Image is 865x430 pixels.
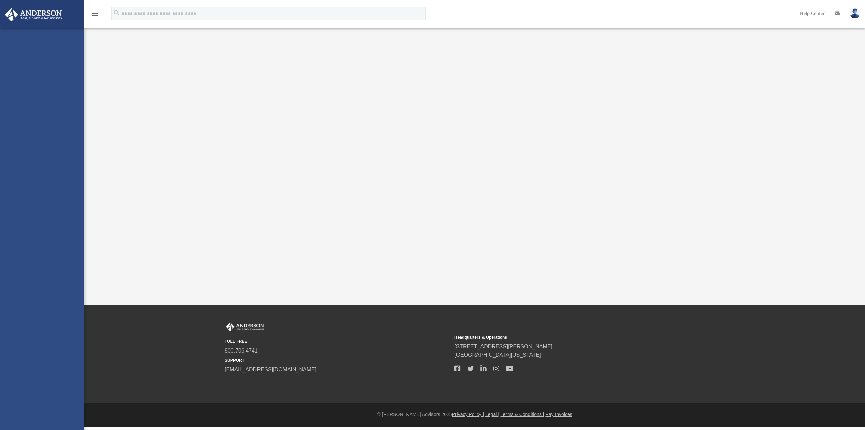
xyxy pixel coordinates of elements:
i: search [113,9,120,17]
a: Privacy Policy | [452,412,484,417]
a: menu [91,13,99,18]
a: [EMAIL_ADDRESS][DOMAIN_NAME] [225,367,316,372]
a: 800.706.4741 [225,348,258,354]
a: [STREET_ADDRESS][PERSON_NAME] [454,344,552,349]
img: Anderson Advisors Platinum Portal [3,8,64,21]
a: Terms & Conditions | [501,412,544,417]
a: [GEOGRAPHIC_DATA][US_STATE] [454,352,541,358]
small: SUPPORT [225,357,450,363]
a: Pay Invoices [545,412,572,417]
div: © [PERSON_NAME] Advisors 2025 [84,411,865,418]
img: Anderson Advisors Platinum Portal [225,322,265,331]
img: User Pic [850,8,860,18]
small: TOLL FREE [225,338,450,344]
small: Headquarters & Operations [454,334,679,340]
i: menu [91,9,99,18]
a: Legal | [485,412,499,417]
